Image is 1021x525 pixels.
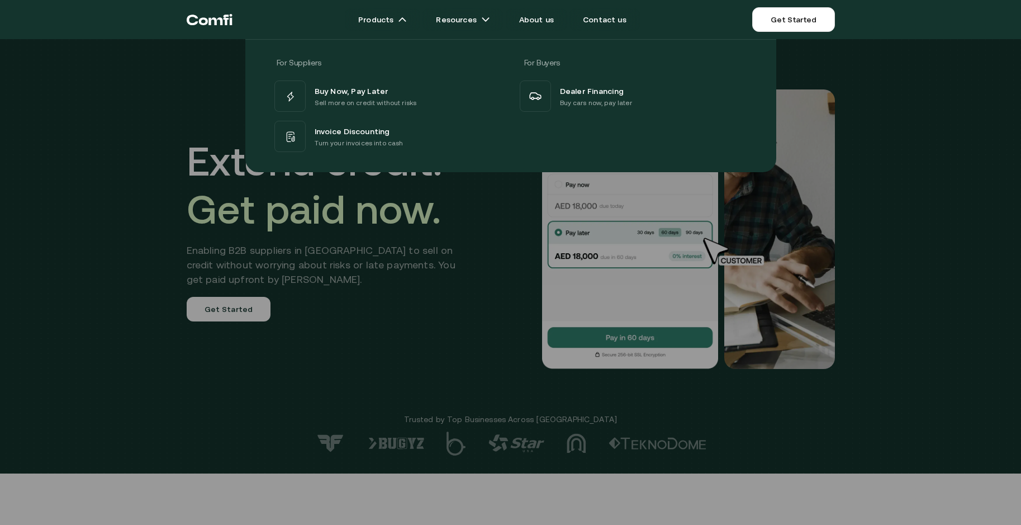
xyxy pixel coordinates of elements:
[524,58,561,67] span: For Buyers
[560,97,632,108] p: Buy cars now, pay later
[187,3,232,36] a: Return to the top of the Comfi home page
[345,8,420,31] a: Productsarrow icons
[277,58,321,67] span: For Suppliers
[560,84,624,97] span: Dealer Financing
[315,124,390,138] span: Invoice Discounting
[398,15,407,24] img: arrow icons
[752,7,834,32] a: Get Started
[569,8,640,31] a: Contact us
[315,138,403,149] p: Turn your invoices into cash
[315,97,417,108] p: Sell more on credit without risks
[315,84,388,97] span: Buy Now, Pay Later
[422,8,503,31] a: Resourcesarrow icons
[272,119,504,154] a: Invoice DiscountingTurn your invoices into cash
[272,78,504,114] a: Buy Now, Pay LaterSell more on credit without risks
[506,8,567,31] a: About us
[481,15,490,24] img: arrow icons
[517,78,749,114] a: Dealer FinancingBuy cars now, pay later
